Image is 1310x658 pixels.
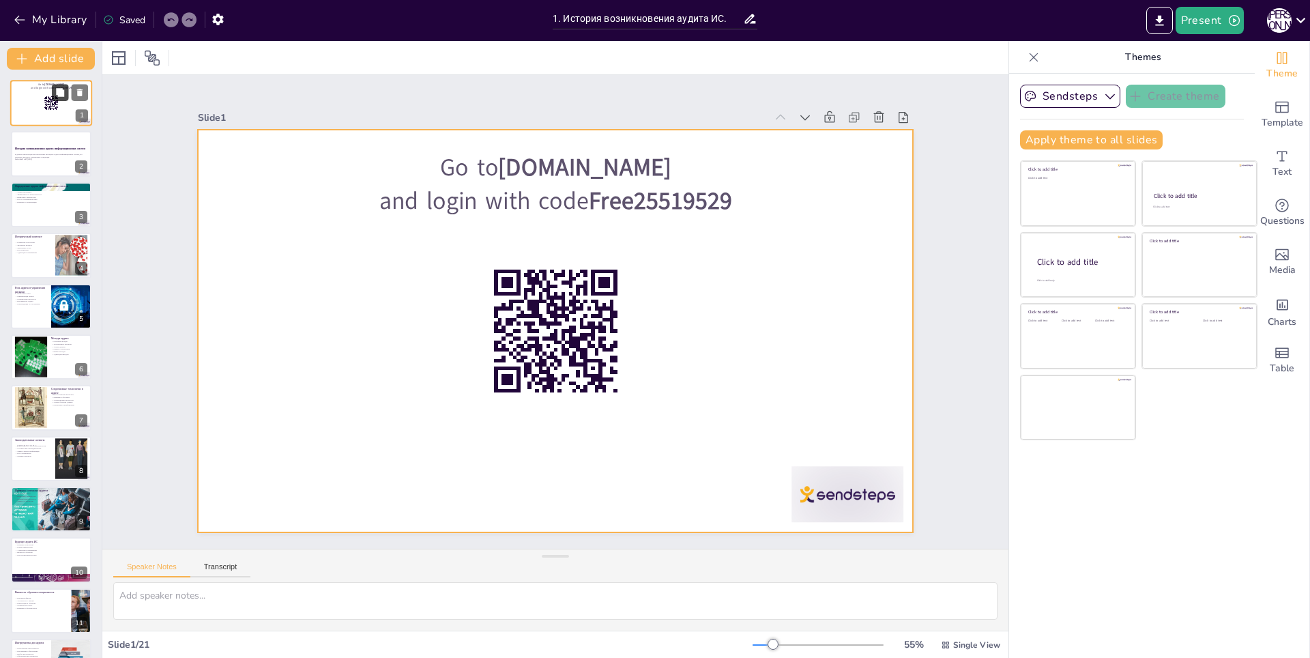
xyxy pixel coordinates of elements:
[1255,90,1309,139] div: Add ready made slides
[15,590,68,595] p: Важность обучения специалистов
[11,436,91,481] div: 8
[15,153,87,158] p: В данной презентации мы рассмотрим эволюцию аудита информационных систем, его значение, методы и ...
[15,489,87,493] p: Примеры успешных аудитов
[1045,41,1241,74] p: Themes
[190,562,251,577] button: Transcript
[15,493,87,496] p: Успешные кейсы
[75,515,87,528] div: 9
[1255,336,1309,385] div: Add a table
[897,638,930,651] div: 55 %
[15,500,87,503] p: Защита от кибератак
[1028,177,1126,180] div: Click to add text
[598,188,744,235] strong: Free25519529
[512,146,687,197] strong: [DOMAIN_NAME]
[75,313,87,325] div: 5
[15,599,68,602] p: Актуальность знаний
[75,414,87,427] div: 7
[15,244,51,247] p: Эволюция методов
[553,9,743,29] input: Insert title
[15,147,85,150] strong: История возникновения аудита информационных систем
[1268,315,1296,330] span: Charts
[1269,263,1296,278] span: Media
[1272,164,1292,180] span: Text
[11,233,91,278] div: 4
[11,284,91,329] div: 5
[71,567,87,579] div: 10
[144,50,160,66] span: Position
[1267,7,1292,34] button: Е [PERSON_NAME]
[245,151,889,251] p: and login with code
[15,447,51,450] p: Соответствие законодательству
[1255,139,1309,188] div: Add text boxes
[15,190,87,193] p: Аудит как процесс
[1262,115,1303,130] span: Template
[1255,188,1309,238] div: Get real-time input from your audience
[11,588,91,633] div: 11
[52,84,68,100] button: Duplicate Slide
[10,9,93,31] button: My Library
[15,548,87,551] p: Адаптация к изменениям
[1255,238,1309,287] div: Add images, graphics, shapes or video
[219,74,785,147] div: Slide 1
[11,131,91,176] div: 2
[15,242,51,244] p: Появление технологий
[15,249,51,252] p: Роль контроля
[51,337,87,341] p: Методы аудита
[51,401,87,404] p: Анализ больших данных
[51,404,87,407] p: Повышение квалификации
[15,602,68,605] p: Инвестиции в обучение
[11,334,91,380] div: 6
[1020,130,1163,149] button: Apply theme to all slides
[1020,85,1120,108] button: Sendsteps
[1267,8,1292,33] div: Е [PERSON_NAME]
[1266,66,1298,81] span: Theme
[15,540,87,544] p: Будущее аудита ИС
[15,653,47,655] p: Выбор инструментов
[10,80,92,126] div: 1
[51,399,87,401] p: Автоматизация процессов
[15,246,51,249] p: Увеличение угроз
[15,452,51,455] p: Роль организаций
[15,655,47,658] p: Обновление инструментов
[1203,319,1246,323] div: Click to add text
[248,118,892,218] p: Go to
[15,295,47,298] p: Минимизация рисков
[44,83,64,86] strong: [DOMAIN_NAME]
[15,455,51,457] p: Доверие клиентов
[75,211,87,223] div: 3
[15,196,87,199] p: Выявление уязвимостей
[15,650,47,653] p: Программное обеспечение
[75,465,87,477] div: 8
[15,641,47,645] p: Инструменты для аудита
[15,498,87,500] p: Оптимизация процессов
[1028,309,1126,315] div: Click to add title
[15,184,87,188] p: Определение аудита информационных систем
[15,543,87,546] p: Развитие технологий
[1150,319,1193,323] div: Click to add text
[15,604,68,607] p: Формальные курсы
[1255,287,1309,336] div: Add charts and graphs
[51,341,87,343] p: Основные методы
[51,388,87,395] p: Современные технологии в аудите
[15,298,47,300] p: Оптимизация процессов
[15,554,87,556] p: Прогнозирование рисков
[15,198,87,201] p: Роль в современном мире
[11,182,91,227] div: 3
[1150,238,1247,244] div: Click to add title
[15,444,51,447] p: [DEMOGRAPHIC_DATA] безопасности
[11,537,91,582] div: 10
[1176,7,1244,34] button: Present
[51,345,87,348] p: Анализ данных
[75,160,87,173] div: 2
[15,302,47,305] p: Рекомендации по улучшению
[15,193,87,196] p: Эффективность и безопасность
[15,286,47,294] p: Роль аудита в управлении рисками
[1260,214,1305,229] span: Questions
[15,438,51,442] p: Законодательные аспекты
[1126,85,1225,108] button: Create theme
[1028,167,1126,172] div: Click to add title
[1037,256,1124,268] div: Click to add title
[15,502,87,505] p: Важность регулярного аудита
[1062,319,1092,323] div: Click to add text
[1146,7,1173,34] button: Export to PowerPoint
